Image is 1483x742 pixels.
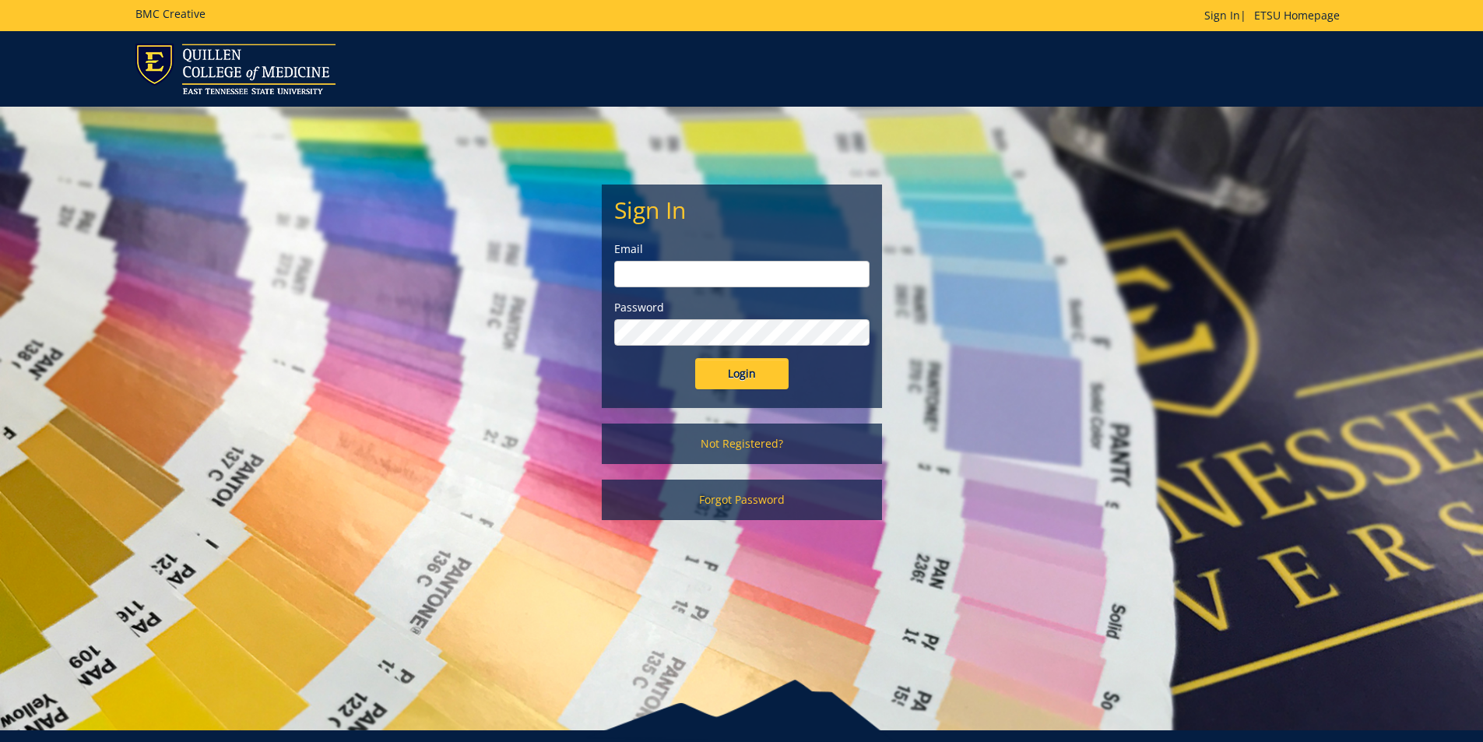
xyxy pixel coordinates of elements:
[614,300,870,315] label: Password
[1204,8,1240,23] a: Sign In
[614,241,870,257] label: Email
[614,197,870,223] h2: Sign In
[602,424,882,464] a: Not Registered?
[135,44,336,94] img: ETSU logo
[1246,8,1348,23] a: ETSU Homepage
[1204,8,1348,23] p: |
[695,358,789,389] input: Login
[602,480,882,520] a: Forgot Password
[135,8,206,19] h5: BMC Creative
